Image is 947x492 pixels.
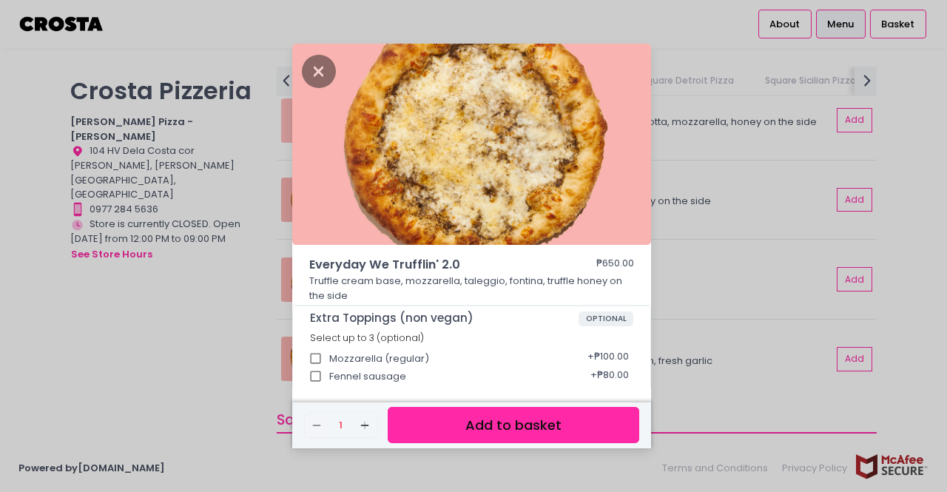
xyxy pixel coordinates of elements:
[585,381,633,409] div: + ₱80.00
[309,274,635,303] p: Truffle cream base, mozzarella, taleggio, fontina, truffle honey on the side
[302,63,336,78] button: Close
[310,311,579,325] span: Extra Toppings (non vegan)
[292,44,651,245] img: Everyday We Trufflin' 2.0
[579,311,634,326] span: OPTIONAL
[596,256,634,274] div: ₱650.00
[309,256,553,274] span: Everyday We Trufflin' 2.0
[388,407,639,443] button: Add to basket
[310,331,424,344] span: Select up to 3 (optional)
[582,345,633,373] div: + ₱100.00
[585,363,633,391] div: + ₱80.00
